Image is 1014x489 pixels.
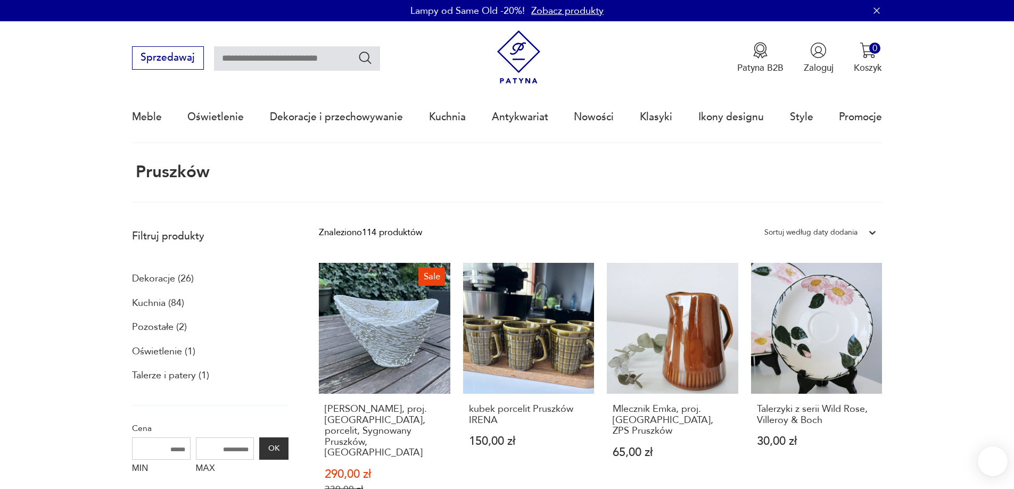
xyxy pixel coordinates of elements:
a: Talerze i patery (1) [132,367,209,385]
a: Dekoracje i przechowywanie [270,93,403,142]
p: 290,00 zł [325,469,444,480]
a: Zobacz produkty [531,4,604,18]
p: 150,00 zł [469,436,589,447]
h3: Mlecznik Emka, proj. [GEOGRAPHIC_DATA], ZPS Pruszków [613,404,732,436]
label: MAX [196,460,254,480]
a: Kuchnia (84) [132,294,184,312]
p: Lampy od Same Old -20%! [410,4,525,18]
a: Oświetlenie [187,93,244,142]
img: Patyna - sklep z meblami i dekoracjami vintage [492,30,546,84]
p: Cena [132,421,288,435]
h3: kubek porcelit Pruszków IRENA [469,404,589,426]
p: Zaloguj [804,62,834,74]
button: Szukaj [358,50,373,65]
p: Koszyk [854,62,882,74]
a: Ikony designu [698,93,764,142]
div: Sortuj według daty dodania [764,226,858,239]
a: Oświetlenie (1) [132,343,195,361]
img: Ikona koszyka [860,42,876,59]
a: Dekoracje (26) [132,270,194,288]
p: 30,00 zł [757,436,877,447]
a: Style [790,93,813,142]
button: Patyna B2B [737,42,784,74]
a: Antykwariat [492,93,548,142]
a: Ikona medaluPatyna B2B [737,42,784,74]
button: Zaloguj [804,42,834,74]
a: Kuchnia [429,93,466,142]
button: 0Koszyk [854,42,882,74]
div: Znaleziono 114 produktów [319,226,422,239]
a: Sprzedawaj [132,54,204,63]
h3: [PERSON_NAME], proj. [GEOGRAPHIC_DATA], porcelit, Sygnowany Pruszków, [GEOGRAPHIC_DATA] [325,404,444,458]
a: Promocje [839,93,882,142]
button: OK [259,437,288,460]
iframe: Smartsupp widget button [978,446,1008,476]
img: Ikonka użytkownika [810,42,827,59]
img: Ikona medalu [752,42,769,59]
label: MIN [132,460,191,480]
p: Filtruj produkty [132,229,288,243]
p: 65,00 zł [613,447,732,458]
a: Nowości [574,93,614,142]
button: Sprzedawaj [132,46,204,70]
div: 0 [869,43,880,54]
a: Meble [132,93,162,142]
h1: Pruszków [132,163,210,181]
a: Klasyki [640,93,672,142]
h3: Talerzyki z serii Wild Rose, Villeroy & Boch [757,404,877,426]
a: Pozostałe (2) [132,318,187,336]
p: Patyna B2B [737,62,784,74]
